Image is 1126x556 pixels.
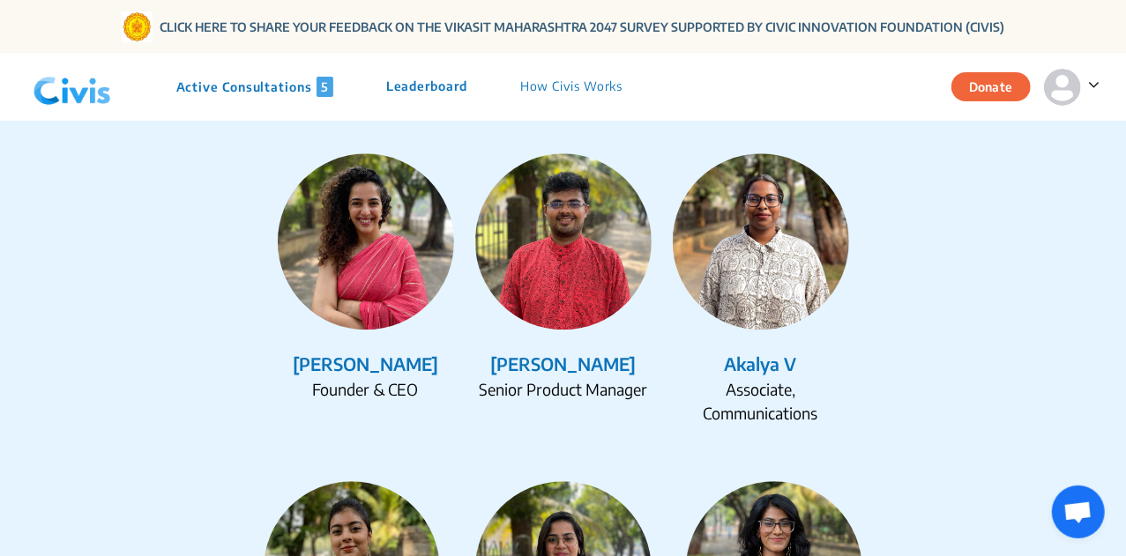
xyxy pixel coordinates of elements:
[317,77,333,97] span: 5
[475,153,652,425] a: Atharva Joshi[PERSON_NAME]Senior Product Manager
[176,77,333,97] p: Active Consultations
[26,61,118,114] img: navlogo.png
[1044,69,1081,106] img: person-default.svg
[278,153,454,425] a: Antaraa Vasudev[PERSON_NAME]Founder & CEO
[951,72,1031,101] button: Donate
[673,351,849,377] div: Akalya V
[278,351,454,377] div: [PERSON_NAME]
[160,18,1004,36] a: CLICK HERE TO SHARE YOUR FEEDBACK ON THE VIKASIT MAHARASHTRA 2047 SURVEY SUPPORTED BY CIVIC INNOV...
[278,153,454,330] img: Antaraa Vasudev
[475,153,652,330] img: Atharva Joshi
[951,77,1044,94] a: Donate
[278,377,454,401] div: Founder & CEO
[520,77,623,97] p: How Civis Works
[122,11,153,42] img: Gom Logo
[1052,486,1105,538] a: Open chat
[673,377,849,425] div: Associate, Communications
[475,377,652,401] div: Senior Product Manager
[673,153,849,330] img: Akalya V
[475,351,652,377] div: [PERSON_NAME]
[673,153,849,425] a: Akalya VAkalya VAssociate, Communications
[386,77,467,97] p: Leaderboard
